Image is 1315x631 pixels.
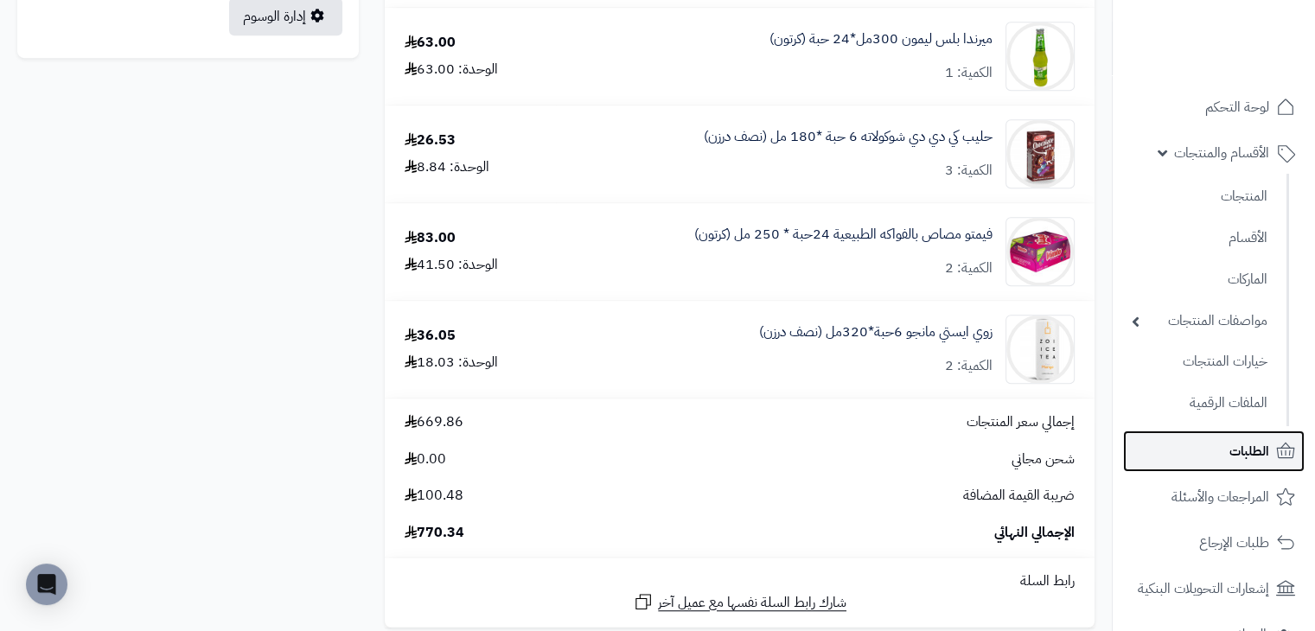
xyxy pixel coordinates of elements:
div: الوحدة: 63.00 [405,60,498,80]
a: حليب كي دي دي شوكولاته 6 حبة *180 مل (نصف درزن) [704,127,993,147]
img: 1747671627-0bee8b6d-c335-4627-a35a-7a8b6d2b-90x90.jpg [1006,22,1074,91]
a: شارك رابط السلة نفسها مع عميل آخر [633,591,846,613]
div: الكمية: 1 [945,63,993,83]
span: 770.34 [405,523,464,543]
a: مواصفات المنتجات [1123,303,1276,340]
a: لوحة التحكم [1123,86,1305,128]
img: 1747832326-71Zyr0BWkHL._AC_SL1500-90x90.jpg [1006,217,1074,286]
a: الماركات [1123,261,1276,298]
a: خيارات المنتجات [1123,343,1276,380]
a: المنتجات [1123,178,1276,215]
div: الكمية: 3 [945,161,993,181]
img: 1748072443-51l1e7OKclL._AC_SL1500-90x90.jpg [1006,315,1074,384]
div: الكمية: 2 [945,258,993,278]
a: طلبات الإرجاع [1123,522,1305,564]
span: الطلبات [1229,439,1269,463]
span: الأقسام والمنتجات [1174,141,1269,165]
span: الإجمالي النهائي [994,523,1075,543]
div: رابط السلة [392,571,1088,591]
div: 36.05 [405,326,456,346]
a: إشعارات التحويلات البنكية [1123,568,1305,609]
span: إشعارات التحويلات البنكية [1138,577,1269,601]
a: الطلبات [1123,430,1305,472]
a: الأقسام [1123,220,1276,257]
span: شحن مجاني [1012,449,1075,469]
a: ميرندا بلس ليمون 300مل*24 حبة (كرتون) [769,29,993,49]
a: المراجعات والأسئلة [1123,476,1305,518]
span: لوحة التحكم [1205,95,1269,119]
span: 100.48 [405,486,463,506]
div: الكمية: 2 [945,356,993,376]
span: المراجعات والأسئلة [1171,485,1269,509]
img: logo-2.png [1197,46,1299,82]
div: Open Intercom Messenger [26,564,67,605]
span: 0.00 [405,449,446,469]
span: إجمالي سعر المنتجات [967,412,1075,432]
div: الوحدة: 41.50 [405,255,498,275]
span: شارك رابط السلة نفسها مع عميل آخر [658,593,846,613]
span: طلبات الإرجاع [1199,531,1269,555]
span: ضريبة القيمة المضافة [963,486,1075,506]
div: الوحدة: 18.03 [405,353,498,373]
div: الوحدة: 8.84 [405,157,489,177]
div: 26.53 [405,131,456,150]
span: 669.86 [405,412,463,432]
a: فيمتو مصاص بالفواكه الطبيعية 24حبة * 250 مل (كرتون) [694,225,993,245]
a: الملفات الرقمية [1123,385,1276,422]
img: 1747726831-5b296ab6-461d-4c99-9d61-c84a6201-90x90.jpg [1006,119,1074,188]
div: 83.00 [405,228,456,248]
div: 63.00 [405,33,456,53]
a: زوي ايستي مانجو 6حبة*320مل (نصف درزن) [759,322,993,342]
